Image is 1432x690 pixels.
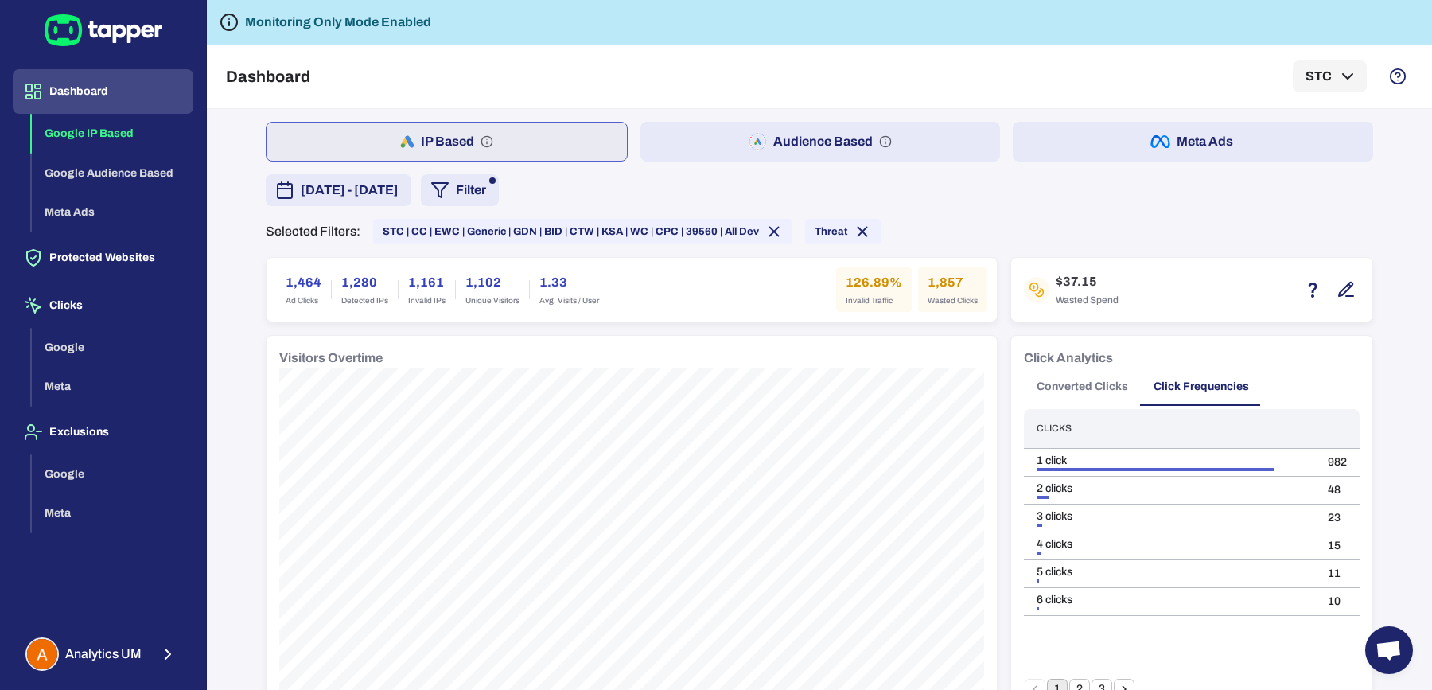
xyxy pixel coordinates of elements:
[1365,626,1413,674] a: Open chat
[928,273,978,292] h6: 1,857
[245,13,431,32] h6: Monitoring Only Mode Enabled
[13,424,193,438] a: Exclusions
[32,493,193,533] button: Meta
[408,273,446,292] h6: 1,161
[1037,481,1302,496] div: 2 clicks
[1037,454,1302,468] div: 1 click
[1013,122,1373,162] button: Meta Ads
[32,367,193,407] button: Meta
[1024,349,1113,368] h6: Click Analytics
[32,193,193,232] button: Meta Ads
[65,646,142,662] span: Analytics UM
[266,224,360,240] p: Selected Filters:
[301,181,399,200] span: [DATE] - [DATE]
[1037,565,1302,579] div: 5 clicks
[815,225,847,238] span: Threat
[13,250,193,263] a: Protected Websites
[465,273,519,292] h6: 1,102
[13,410,193,454] button: Exclusions
[539,295,599,306] span: Avg. Visits / User
[266,174,411,206] button: [DATE] - [DATE]
[1299,276,1326,303] button: Estimation based on the quantity of invalid click x cost-per-click.
[465,295,519,306] span: Unique Visitors
[846,273,902,292] h6: 126.89%
[13,283,193,328] button: Clicks
[1315,504,1360,532] td: 23
[879,135,892,148] svg: Audience based: Search, Display, Shopping, Video Performance Max, Demand Generation
[1024,409,1315,448] th: Clicks
[32,379,193,392] a: Meta
[1037,509,1302,524] div: 3 clicks
[383,225,759,238] span: STC | CC | EWC | Generic | GDN | BID | CTW | KSA | WC | CPC | 39560 | All Dev
[1315,559,1360,587] td: 11
[1315,476,1360,504] td: 48
[13,298,193,311] a: Clicks
[341,273,388,292] h6: 1,280
[286,273,321,292] h6: 1,464
[1024,368,1141,406] button: Converted Clicks
[32,165,193,178] a: Google Audience Based
[421,174,499,206] button: Filter
[1141,368,1262,406] button: Click Frequencies
[13,236,193,280] button: Protected Websites
[32,454,193,494] button: Google
[846,295,902,306] span: Invalid Traffic
[32,505,193,519] a: Meta
[32,328,193,368] button: Google
[1315,448,1360,476] td: 982
[226,67,310,86] h5: Dashboard
[1315,532,1360,559] td: 15
[408,295,446,306] span: Invalid IPs
[286,295,321,306] span: Ad Clicks
[13,84,193,97] a: Dashboard
[481,135,493,148] svg: IP based: Search, Display, and Shopping.
[32,114,193,154] button: Google IP Based
[27,639,57,669] img: Analytics UM
[341,295,388,306] span: Detected IPs
[928,295,978,306] span: Wasted Clicks
[13,631,193,677] button: Analytics UMAnalytics UM
[32,154,193,193] button: Google Audience Based
[1056,294,1119,307] span: Wasted Spend
[1037,537,1302,552] div: 4 clicks
[279,349,383,368] h6: Visitors Overtime
[13,69,193,114] button: Dashboard
[1293,60,1367,92] button: STC
[640,122,1001,162] button: Audience Based
[1056,272,1119,291] h6: $37.15
[373,219,792,244] div: STC | CC | EWC | Generic | GDN | BID | CTW | KSA | WC | CPC | 39560 | All Dev
[805,219,881,244] div: Threat
[32,466,193,479] a: Google
[1315,587,1360,615] td: 10
[32,205,193,218] a: Meta Ads
[266,122,628,162] button: IP Based
[32,339,193,353] a: Google
[1037,593,1302,607] div: 6 clicks
[32,126,193,139] a: Google IP Based
[539,273,599,292] h6: 1.33
[220,13,239,32] svg: Tapper is not blocking any fraudulent activity for this domain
